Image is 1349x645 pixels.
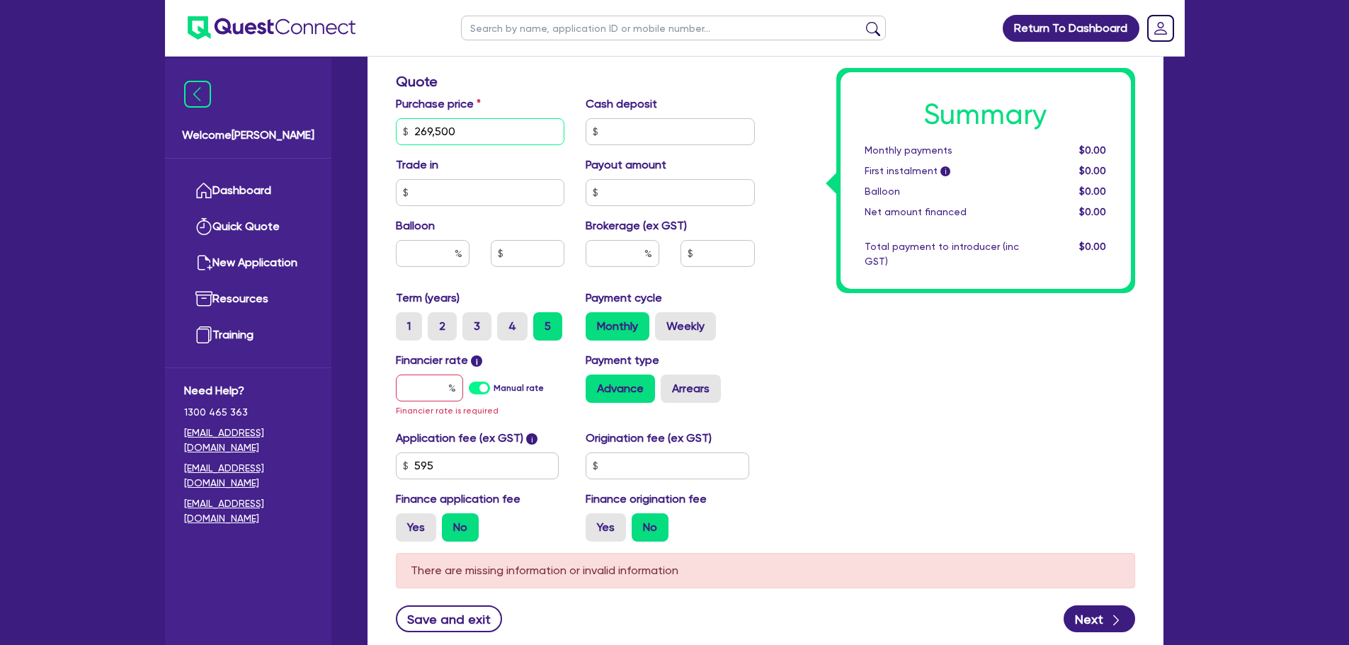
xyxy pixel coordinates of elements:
[396,605,503,632] button: Save and exit
[396,312,422,341] label: 1
[586,513,626,542] label: Yes
[533,312,562,341] label: 5
[940,167,950,177] span: i
[396,513,436,542] label: Yes
[1003,15,1139,42] a: Return To Dashboard
[396,290,460,307] label: Term (years)
[1142,10,1179,47] a: Dropdown toggle
[184,209,312,245] a: Quick Quote
[184,81,211,108] img: icon-menu-close
[396,156,438,173] label: Trade in
[497,312,528,341] label: 4
[854,239,1030,269] div: Total payment to introducer (inc GST)
[195,326,212,343] img: training
[586,491,707,508] label: Finance origination fee
[586,430,712,447] label: Origination fee (ex GST)
[182,127,314,144] span: Welcome [PERSON_NAME]
[442,513,479,542] label: No
[184,405,312,420] span: 1300 465 363
[854,184,1030,199] div: Balloon
[865,98,1107,132] h1: Summary
[1079,185,1106,197] span: $0.00
[184,461,312,491] a: [EMAIL_ADDRESS][DOMAIN_NAME]
[462,312,491,341] label: 3
[396,217,435,234] label: Balloon
[586,96,657,113] label: Cash deposit
[854,205,1030,219] div: Net amount financed
[396,406,499,416] span: Financier rate is required
[195,218,212,235] img: quick-quote
[184,317,312,353] a: Training
[632,513,668,542] label: No
[494,382,544,394] label: Manual rate
[184,382,312,399] span: Need Help?
[188,16,355,40] img: quest-connect-logo-blue
[586,156,666,173] label: Payout amount
[471,355,482,367] span: i
[184,426,312,455] a: [EMAIL_ADDRESS][DOMAIN_NAME]
[1064,605,1135,632] button: Next
[1079,241,1106,252] span: $0.00
[1079,144,1106,156] span: $0.00
[396,73,755,90] h3: Quote
[586,217,687,234] label: Brokerage (ex GST)
[661,375,721,403] label: Arrears
[184,245,312,281] a: New Application
[1079,165,1106,176] span: $0.00
[428,312,457,341] label: 2
[396,352,483,369] label: Financier rate
[526,433,537,445] span: i
[461,16,886,40] input: Search by name, application ID or mobile number...
[195,254,212,271] img: new-application
[1079,206,1106,217] span: $0.00
[396,96,481,113] label: Purchase price
[184,281,312,317] a: Resources
[396,430,523,447] label: Application fee (ex GST)
[195,290,212,307] img: resources
[586,290,662,307] label: Payment cycle
[655,312,716,341] label: Weekly
[586,352,659,369] label: Payment type
[184,496,312,526] a: [EMAIL_ADDRESS][DOMAIN_NAME]
[396,553,1135,588] div: There are missing information or invalid information
[854,164,1030,178] div: First instalment
[854,143,1030,158] div: Monthly payments
[586,312,649,341] label: Monthly
[184,173,312,209] a: Dashboard
[396,491,520,508] label: Finance application fee
[586,375,655,403] label: Advance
